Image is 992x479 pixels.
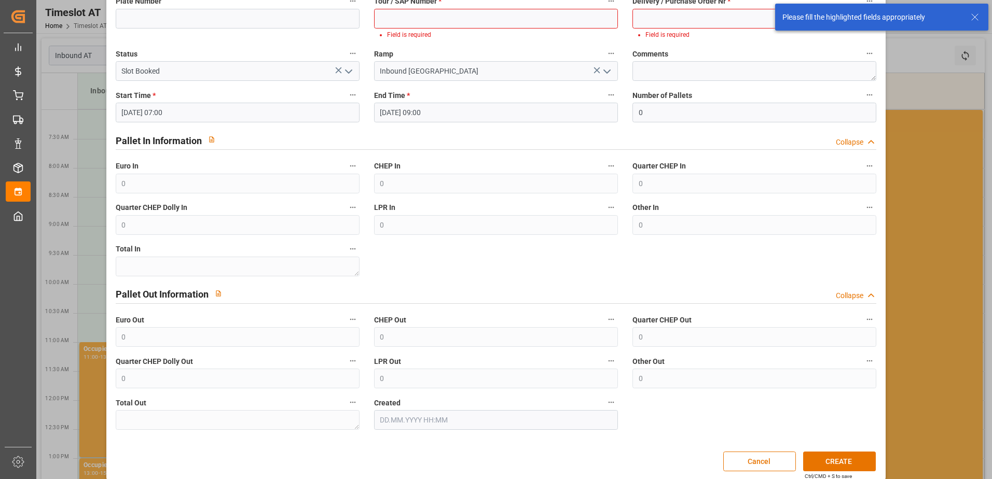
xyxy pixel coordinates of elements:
[346,354,360,368] button: Quarter CHEP Dolly Out
[116,90,156,101] span: Start Time
[604,159,618,173] button: CHEP In
[116,315,144,326] span: Euro Out
[604,354,618,368] button: LPR Out
[116,202,187,213] span: Quarter CHEP Dolly In
[116,49,137,60] span: Status
[632,161,686,172] span: Quarter CHEP In
[374,103,618,122] input: DD.MM.YYYY HH:MM
[116,244,141,255] span: Total In
[116,134,202,148] h2: Pallet In Information
[632,356,665,367] span: Other Out
[836,290,863,301] div: Collapse
[632,202,659,213] span: Other In
[863,47,876,60] button: Comments
[346,242,360,256] button: Total In
[374,61,618,81] input: Type to search/select
[374,356,401,367] span: LPR Out
[116,398,146,408] span: Total Out
[632,315,692,326] span: Quarter CHEP Out
[604,88,618,102] button: End Time *
[346,396,360,409] button: Total Out
[374,49,393,60] span: Ramp
[723,452,796,471] button: Cancel
[803,452,876,471] button: CREATE
[632,90,692,101] span: Number of Pallets
[863,88,876,102] button: Number of Pallets
[604,201,618,214] button: LPR In
[346,47,360,60] button: Status
[346,159,360,173] button: Euro In
[599,63,614,79] button: open menu
[604,313,618,326] button: CHEP Out
[116,61,360,81] input: Type to search/select
[863,201,876,214] button: Other In
[387,30,609,39] li: Field is required
[836,137,863,148] div: Collapse
[116,103,360,122] input: DD.MM.YYYY HH:MM
[604,47,618,60] button: Ramp
[632,49,668,60] span: Comments
[863,313,876,326] button: Quarter CHEP Out
[374,202,395,213] span: LPR In
[374,90,410,101] span: End Time
[374,161,401,172] span: CHEP In
[116,356,193,367] span: Quarter CHEP Dolly Out
[374,315,406,326] span: CHEP Out
[374,410,618,430] input: DD.MM.YYYY HH:MM
[645,30,867,39] li: Field is required
[782,12,961,23] div: Please fill the highlighted fields appropriately
[346,201,360,214] button: Quarter CHEP Dolly In
[202,130,222,149] button: View description
[863,159,876,173] button: Quarter CHEP In
[863,354,876,368] button: Other Out
[116,287,209,301] h2: Pallet Out Information
[116,161,139,172] span: Euro In
[340,63,355,79] button: open menu
[209,284,228,303] button: View description
[346,313,360,326] button: Euro Out
[604,396,618,409] button: Created
[346,88,360,102] button: Start Time *
[374,398,401,408] span: Created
